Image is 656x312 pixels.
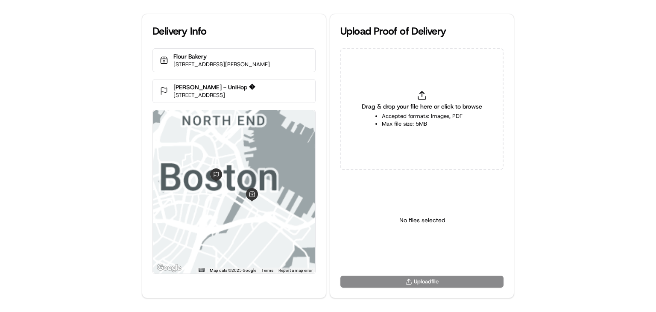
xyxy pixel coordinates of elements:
[382,120,463,128] li: Max file size: 5MB
[210,268,256,273] span: Map data ©2025 Google
[173,52,270,61] p: Flour Bakery
[399,216,445,224] p: No files selected
[261,268,273,273] a: Terms (opens in new tab)
[199,268,205,272] button: Keyboard shortcuts
[173,83,255,91] p: [PERSON_NAME] - UniHop �
[152,24,316,38] div: Delivery Info
[173,61,270,68] p: [STREET_ADDRESS][PERSON_NAME]
[155,262,183,274] img: Google
[340,24,504,38] div: Upload Proof of Delivery
[173,91,255,99] p: [STREET_ADDRESS]
[382,112,463,120] li: Accepted formats: Images, PDF
[155,262,183,274] a: Open this area in Google Maps (opens a new window)
[362,102,482,111] span: Drag & drop your file here or click to browse
[278,268,313,273] a: Report a map error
